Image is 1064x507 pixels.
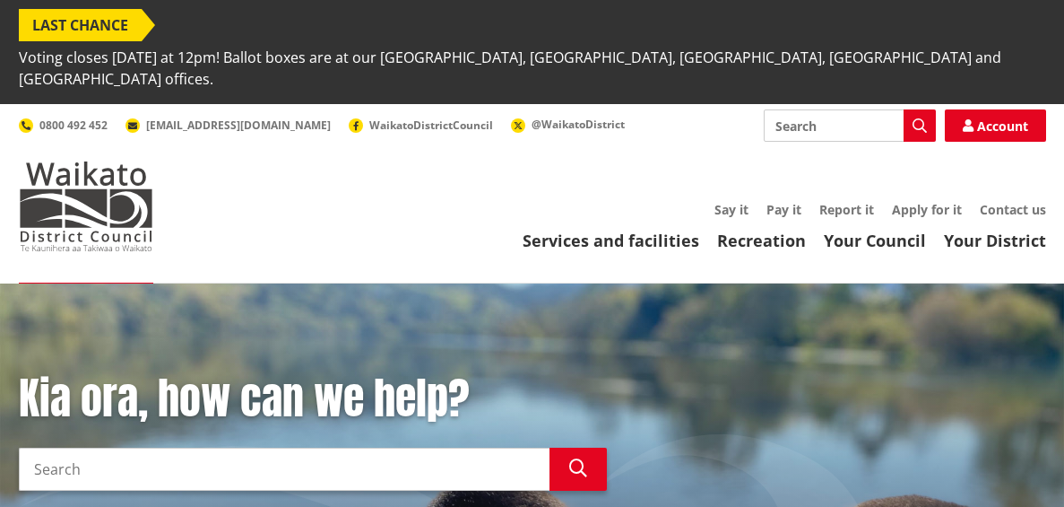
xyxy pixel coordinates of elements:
a: Your Council [824,230,926,251]
img: Waikato District Council - Te Kaunihera aa Takiwaa o Waikato [19,162,153,251]
input: Search input [764,109,936,142]
a: [EMAIL_ADDRESS][DOMAIN_NAME] [125,118,331,133]
span: WaikatoDistrictCouncil [369,118,493,133]
a: Say it [714,201,748,218]
a: WaikatoDistrictCouncil [349,118,493,133]
a: Account [945,109,1046,142]
a: Recreation [717,230,806,251]
a: 0800 492 452 [19,118,108,133]
a: Report it [819,201,874,218]
span: Voting closes [DATE] at 12pm! Ballot boxes are at our [GEOGRAPHIC_DATA], [GEOGRAPHIC_DATA], [GEOG... [19,41,1046,95]
span: @WaikatoDistrict [532,117,625,132]
span: [EMAIL_ADDRESS][DOMAIN_NAME] [146,118,331,133]
a: Contact us [980,201,1046,218]
a: Pay it [766,201,801,218]
a: Your District [944,230,1046,251]
a: Apply for it [892,201,962,218]
a: @WaikatoDistrict [511,117,625,132]
a: Services and facilities [523,230,699,251]
h1: Kia ora, how can we help? [19,373,607,425]
span: LAST CHANCE [19,9,142,41]
input: Search input [19,448,549,491]
span: 0800 492 452 [39,118,108,133]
